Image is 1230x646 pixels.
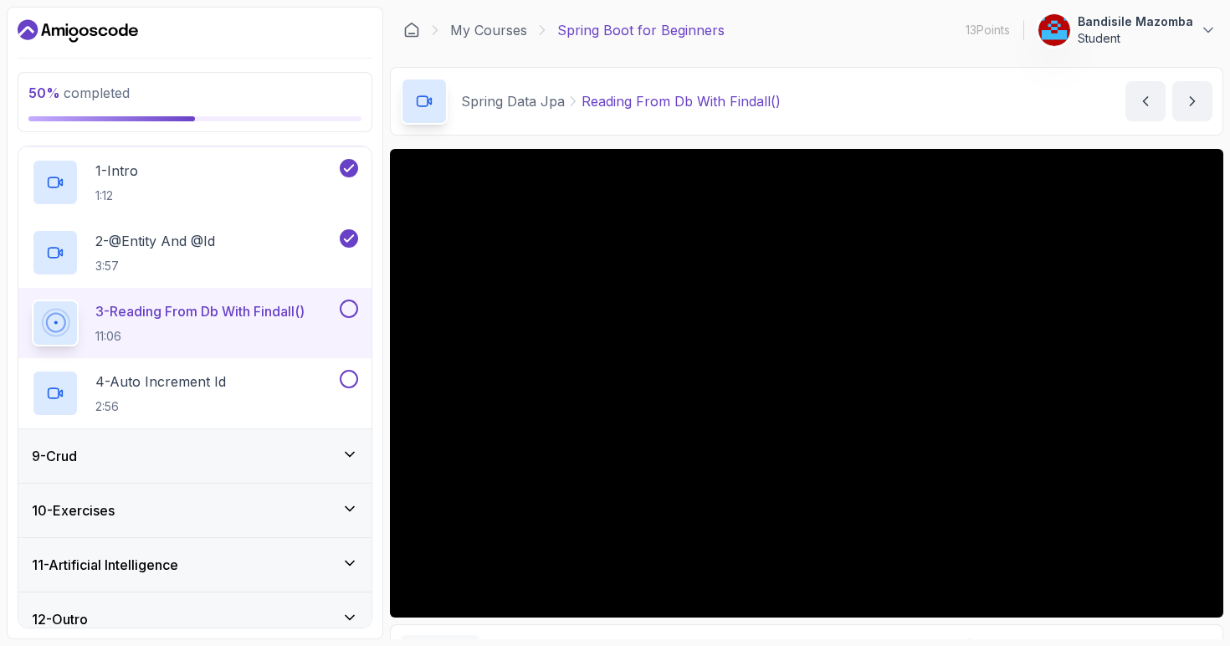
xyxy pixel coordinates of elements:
a: My Courses [450,20,527,40]
p: Bandisile Mazomba [1078,13,1193,30]
button: 4-Auto Increment Id2:56 [32,370,358,417]
button: 3-Reading From Db With Findall()11:06 [32,300,358,346]
p: Spring Data Jpa [461,91,565,111]
a: Dashboard [403,22,420,38]
p: 11:06 [95,328,305,345]
img: user profile image [1038,14,1070,46]
p: 13 Points [966,22,1010,38]
iframe: 3 - Reading From DB with findAll() [390,149,1223,618]
h3: 11 - Artificial Intelligence [32,555,178,575]
span: 50 % [28,85,60,101]
h3: 12 - Outro [32,609,88,629]
p: 1:12 [95,187,138,204]
p: 3:57 [95,258,215,274]
p: 2:56 [95,398,226,415]
button: 2-@Entity And @Id3:57 [32,229,358,276]
button: 11-Artificial Intelligence [18,538,372,592]
button: previous content [1125,81,1166,121]
span: completed [28,85,130,101]
p: 2 - @Entity And @Id [95,231,215,251]
a: Dashboard [18,18,138,44]
p: 3 - Reading From Db With Findall() [95,301,305,321]
h3: 9 - Crud [32,446,77,466]
p: Spring Boot for Beginners [557,20,725,40]
p: Reading From Db With Findall() [582,91,781,111]
p: 1 - Intro [95,161,138,181]
p: 4 - Auto Increment Id [95,372,226,392]
button: 1-Intro1:12 [32,159,358,206]
p: Student [1078,30,1193,47]
h3: 10 - Exercises [32,500,115,520]
button: 9-Crud [18,429,372,483]
button: 10-Exercises [18,484,372,537]
button: user profile imageBandisile MazombaStudent [1038,13,1217,47]
button: next content [1172,81,1212,121]
button: 12-Outro [18,592,372,646]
